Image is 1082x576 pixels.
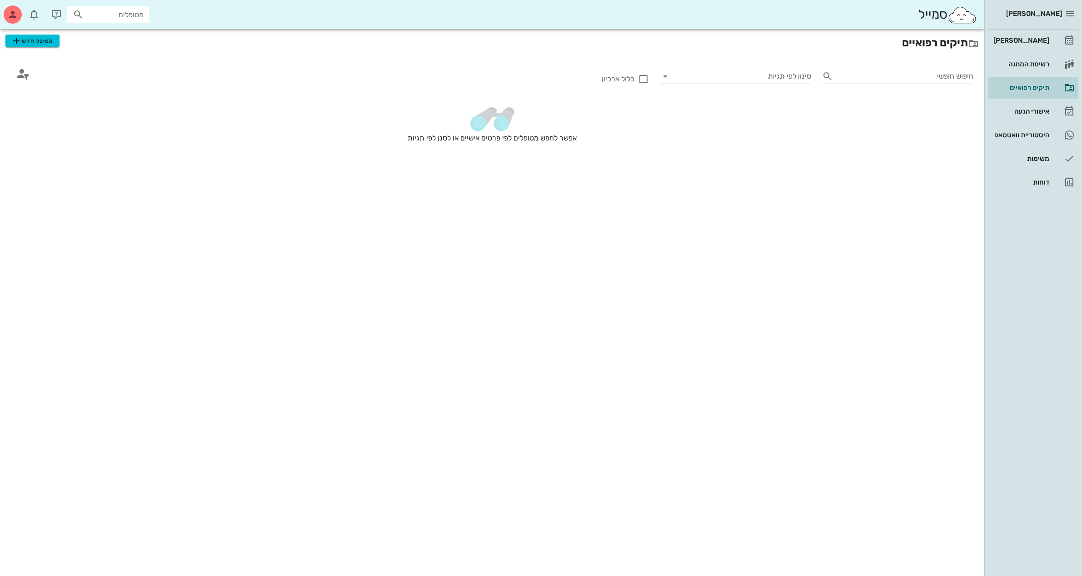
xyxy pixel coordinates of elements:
[992,60,1049,68] div: רשימת המתנה
[11,35,54,46] span: מטופל חדש
[992,179,1049,186] div: דוחות
[5,98,979,173] div: אפשר לחפש מטופלים לפי פרטים אישיים או לסנן לפי תגיות
[992,84,1049,91] div: תיקים רפואיים
[988,148,1078,170] a: משימות
[947,6,977,24] img: SmileCloud logo
[5,35,979,51] h2: תיקים רפואיים
[1006,10,1062,18] span: [PERSON_NAME]
[992,108,1049,115] div: אישורי הגעה
[988,124,1078,146] a: היסטוריית וואטסאפ
[992,131,1049,139] div: היסטוריית וואטסאפ
[5,35,60,47] button: מטופל חדש
[992,37,1049,44] div: [PERSON_NAME]
[469,105,515,133] img: telescope.1f74601d.png
[988,77,1078,99] a: תיקים רפואיים
[660,69,811,84] div: סינון לפי תגיות
[988,53,1078,75] a: רשימת המתנה
[988,100,1078,122] a: אישורי הגעה
[498,75,634,84] label: כלול ארכיון
[992,155,1049,162] div: משימות
[988,30,1078,51] a: [PERSON_NAME]
[918,5,977,25] div: סמייל
[988,171,1078,193] a: דוחות
[27,7,32,13] span: תג
[11,62,35,85] button: חיפוש מתקדם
